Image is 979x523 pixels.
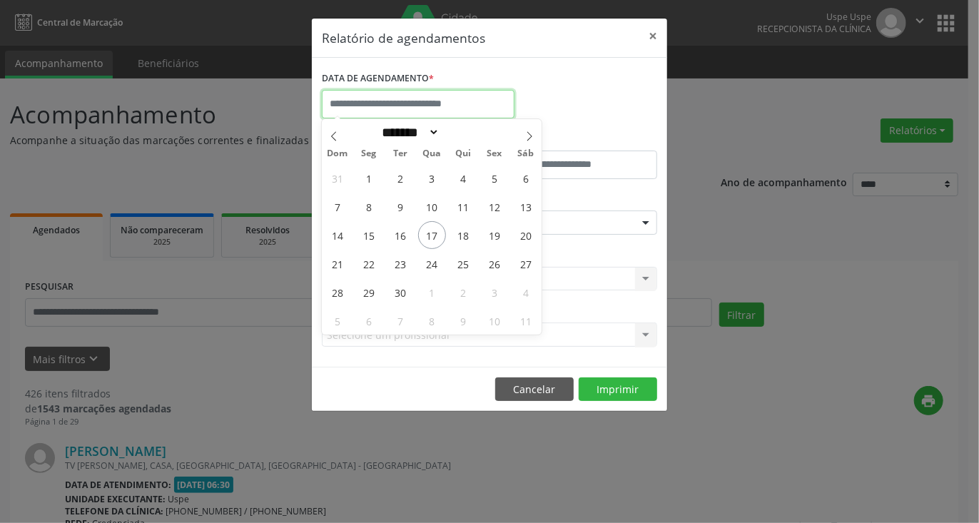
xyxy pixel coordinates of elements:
[480,221,508,249] span: Setembro 19, 2025
[324,221,352,249] span: Setembro 14, 2025
[355,164,383,192] span: Setembro 1, 2025
[579,377,657,402] button: Imprimir
[387,193,415,220] span: Setembro 9, 2025
[480,250,508,278] span: Setembro 26, 2025
[449,193,477,220] span: Setembro 11, 2025
[449,278,477,306] span: Outubro 2, 2025
[355,278,383,306] span: Setembro 29, 2025
[324,307,352,335] span: Outubro 5, 2025
[512,193,539,220] span: Setembro 13, 2025
[418,164,446,192] span: Setembro 3, 2025
[387,278,415,306] span: Setembro 30, 2025
[639,19,667,54] button: Close
[322,149,353,158] span: Dom
[418,250,446,278] span: Setembro 24, 2025
[385,149,416,158] span: Ter
[480,278,508,306] span: Outubro 3, 2025
[418,221,446,249] span: Setembro 17, 2025
[322,68,434,90] label: DATA DE AGENDAMENTO
[480,193,508,220] span: Setembro 12, 2025
[355,221,383,249] span: Setembro 15, 2025
[353,149,385,158] span: Seg
[512,307,539,335] span: Outubro 11, 2025
[355,307,383,335] span: Outubro 6, 2025
[418,278,446,306] span: Outubro 1, 2025
[387,221,415,249] span: Setembro 16, 2025
[493,128,657,151] label: ATÉ
[387,307,415,335] span: Outubro 7, 2025
[480,307,508,335] span: Outubro 10, 2025
[387,250,415,278] span: Setembro 23, 2025
[355,193,383,220] span: Setembro 8, 2025
[512,164,539,192] span: Setembro 6, 2025
[449,250,477,278] span: Setembro 25, 2025
[495,377,574,402] button: Cancelar
[447,149,479,158] span: Qui
[512,250,539,278] span: Setembro 27, 2025
[418,307,446,335] span: Outubro 8, 2025
[418,193,446,220] span: Setembro 10, 2025
[416,149,447,158] span: Qua
[377,125,440,140] select: Month
[449,307,477,335] span: Outubro 9, 2025
[355,250,383,278] span: Setembro 22, 2025
[512,278,539,306] span: Outubro 4, 2025
[324,164,352,192] span: Agosto 31, 2025
[324,193,352,220] span: Setembro 7, 2025
[440,125,487,140] input: Year
[449,164,477,192] span: Setembro 4, 2025
[324,250,352,278] span: Setembro 21, 2025
[480,164,508,192] span: Setembro 5, 2025
[324,278,352,306] span: Setembro 28, 2025
[322,29,485,47] h5: Relatório de agendamentos
[479,149,510,158] span: Sex
[387,164,415,192] span: Setembro 2, 2025
[510,149,542,158] span: Sáb
[449,221,477,249] span: Setembro 18, 2025
[512,221,539,249] span: Setembro 20, 2025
